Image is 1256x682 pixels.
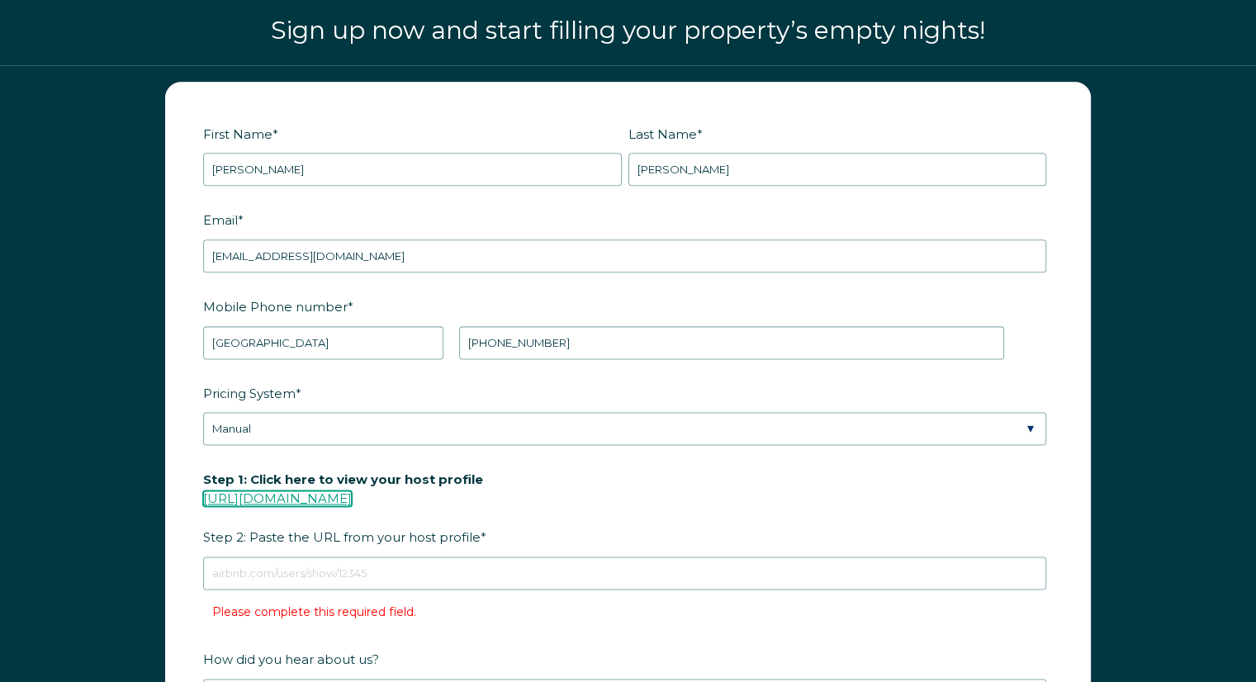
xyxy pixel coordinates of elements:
[203,646,379,672] span: How did you hear about us?
[271,15,985,45] span: Sign up now and start filling your property’s empty nights!
[203,381,296,406] span: Pricing System
[203,467,483,492] span: Step 1: Click here to view your host profile
[203,121,273,147] span: First Name
[203,467,483,550] span: Step 2: Paste the URL from your host profile
[203,207,238,233] span: Email
[203,490,352,506] a: [URL][DOMAIN_NAME]
[203,556,1046,590] input: airbnb.com/users/show/12345
[628,121,697,147] span: Last Name
[212,604,416,619] label: Please complete this required field.
[203,294,348,320] span: Mobile Phone number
